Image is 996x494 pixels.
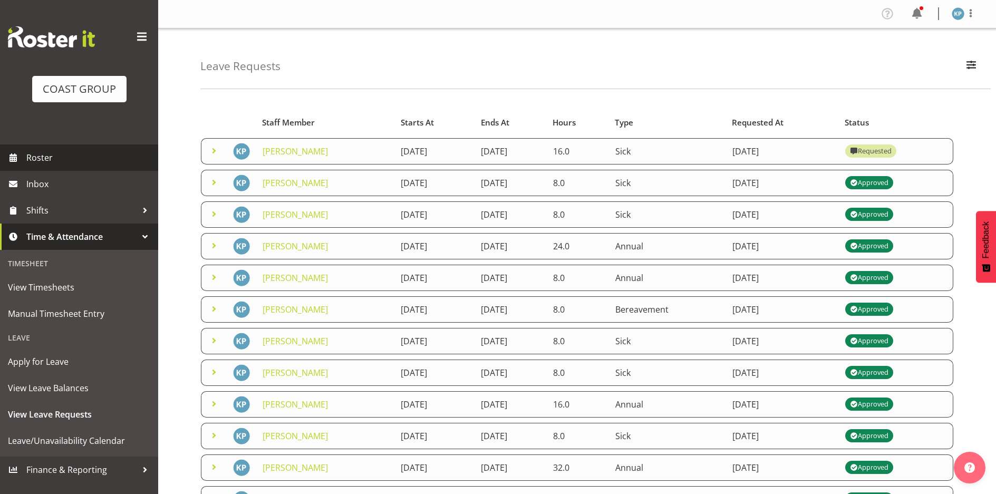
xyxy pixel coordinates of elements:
div: Approved [850,272,888,284]
td: 24.0 [547,233,609,259]
img: kent-pollard5758.jpg [233,428,250,444]
td: 8.0 [547,328,609,354]
div: Approved [850,177,888,189]
td: 16.0 [547,391,609,418]
div: Timesheet [3,253,156,274]
td: [DATE] [726,391,839,418]
div: Leave [3,327,156,348]
span: Hours [553,117,576,129]
td: 16.0 [547,138,609,164]
button: Feedback - Show survey [976,211,996,283]
td: [DATE] [726,296,839,323]
span: Starts At [401,117,434,129]
td: [DATE] [726,423,839,449]
div: Approved [850,366,888,379]
a: [PERSON_NAME] [263,399,328,410]
td: Sick [609,360,726,386]
img: help-xxl-2.png [964,462,975,473]
td: [DATE] [475,328,546,354]
td: 32.0 [547,454,609,481]
td: [DATE] [475,296,546,323]
span: Manual Timesheet Entry [8,306,150,322]
a: [PERSON_NAME] [263,462,328,473]
a: View Timesheets [3,274,156,301]
div: Approved [850,398,888,411]
span: Feedback [981,221,991,258]
td: [DATE] [394,360,475,386]
td: [DATE] [726,328,839,354]
td: Bereavement [609,296,726,323]
td: [DATE] [475,201,546,228]
a: Leave/Unavailability Calendar [3,428,156,454]
td: [DATE] [475,170,546,196]
td: [DATE] [394,138,475,164]
td: [DATE] [726,265,839,291]
span: Requested At [732,117,784,129]
td: [DATE] [394,265,475,291]
td: [DATE] [394,233,475,259]
td: 8.0 [547,423,609,449]
div: Approved [850,461,888,474]
td: Sick [609,423,726,449]
td: [DATE] [394,296,475,323]
td: Sick [609,170,726,196]
img: kent-pollard5758.jpg [233,269,250,286]
span: View Timesheets [8,279,150,295]
td: [DATE] [475,233,546,259]
a: Apply for Leave [3,348,156,375]
td: [DATE] [726,138,839,164]
td: 8.0 [547,265,609,291]
td: [DATE] [726,360,839,386]
a: [PERSON_NAME] [263,367,328,379]
h4: Leave Requests [200,60,281,72]
button: Filter Employees [960,55,982,78]
a: View Leave Balances [3,375,156,401]
span: View Leave Requests [8,406,150,422]
div: COAST GROUP [43,81,116,97]
td: [DATE] [726,170,839,196]
img: kent-pollard5758.jpg [233,364,250,381]
span: Time & Attendance [26,229,137,245]
td: [DATE] [726,454,839,481]
span: Roster [26,150,153,166]
img: kent-pollard5758.jpg [952,7,964,20]
span: Finance & Reporting [26,462,137,478]
td: [DATE] [394,423,475,449]
div: Approved [850,240,888,253]
td: [DATE] [394,328,475,354]
span: Staff Member [262,117,315,129]
img: kent-pollard5758.jpg [233,238,250,255]
a: [PERSON_NAME] [263,272,328,284]
img: Rosterit website logo [8,26,95,47]
img: kent-pollard5758.jpg [233,459,250,476]
a: View Leave Requests [3,401,156,428]
div: Approved [850,430,888,442]
td: [DATE] [394,170,475,196]
img: kent-pollard5758.jpg [233,333,250,350]
a: [PERSON_NAME] [263,335,328,347]
td: [DATE] [475,423,546,449]
td: 8.0 [547,360,609,386]
span: Inbox [26,176,153,192]
td: 8.0 [547,201,609,228]
td: 8.0 [547,170,609,196]
td: Annual [609,233,726,259]
a: [PERSON_NAME] [263,240,328,252]
span: View Leave Balances [8,380,150,396]
a: [PERSON_NAME] [263,430,328,442]
td: [DATE] [394,454,475,481]
td: [DATE] [475,360,546,386]
span: Leave/Unavailability Calendar [8,433,150,449]
a: [PERSON_NAME] [263,209,328,220]
img: kent-pollard5758.jpg [233,301,250,318]
td: [DATE] [475,265,546,291]
td: Sick [609,201,726,228]
img: kent-pollard5758.jpg [233,175,250,191]
td: [DATE] [726,233,839,259]
td: [DATE] [475,454,546,481]
span: Apply for Leave [8,354,150,370]
td: Annual [609,454,726,481]
img: kent-pollard5758.jpg [233,143,250,160]
td: Sick [609,138,726,164]
a: [PERSON_NAME] [263,146,328,157]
